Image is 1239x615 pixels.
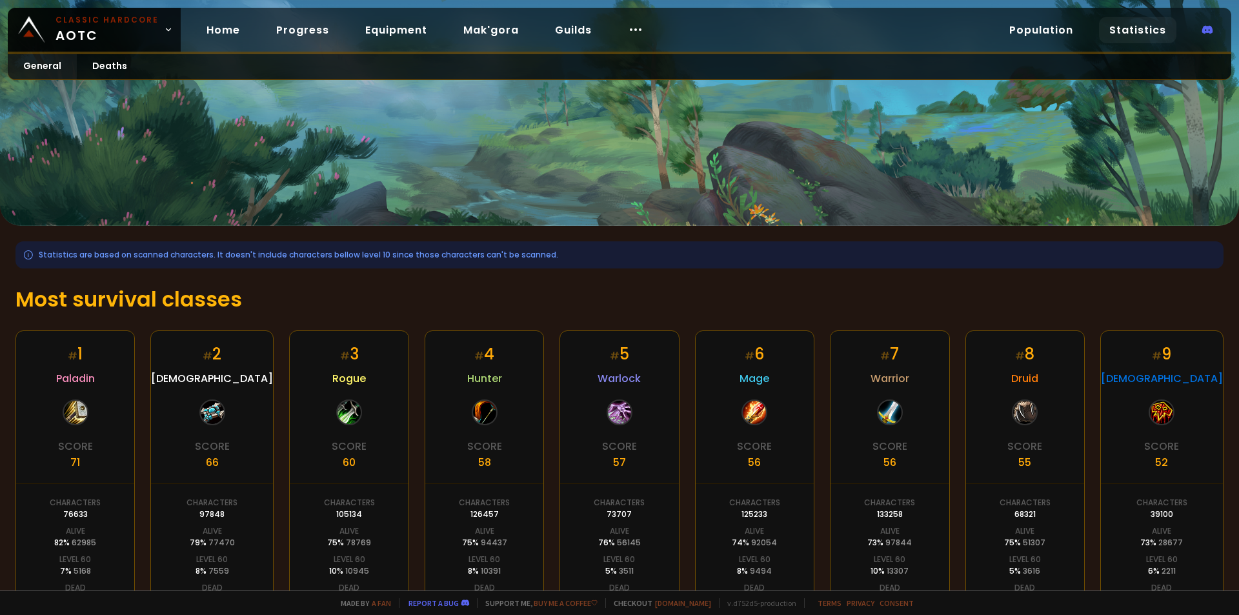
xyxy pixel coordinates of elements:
div: 60 [343,454,356,470]
div: 126457 [470,509,499,520]
span: Support me, [477,598,598,608]
div: 57 [613,454,626,470]
div: Level 60 [874,554,905,565]
a: Classic HardcoreAOTC [8,8,181,52]
small: Classic Hardcore [55,14,159,26]
div: Characters [186,497,237,509]
div: Alive [475,525,494,537]
span: 94437 [481,537,507,548]
div: Score [467,438,502,454]
span: 3616 [1023,565,1040,576]
div: Score [1007,438,1042,454]
a: Deaths [77,54,143,79]
div: 79 % [190,537,235,549]
span: 77470 [208,537,235,548]
div: 7 [880,343,899,365]
div: 56 [883,454,896,470]
div: 8 % [737,565,772,577]
div: Alive [880,525,900,537]
div: Dead [339,582,359,594]
span: 78769 [346,537,371,548]
small: # [340,348,350,363]
div: 76633 [63,509,88,520]
a: Buy me a coffee [534,598,598,608]
div: Alive [66,525,85,537]
span: 13307 [887,565,909,576]
div: Score [602,438,637,454]
span: 5168 [74,565,91,576]
a: Privacy [847,598,874,608]
div: Characters [1000,497,1051,509]
div: Alive [610,525,629,537]
div: 10 % [329,565,369,577]
span: Paladin [56,370,95,387]
span: AOTC [55,14,159,45]
div: 73 % [1140,537,1183,549]
span: 3511 [619,565,634,576]
div: 7 % [60,565,91,577]
div: 8 % [468,565,501,577]
a: Terms [818,598,841,608]
div: Alive [203,525,222,537]
small: # [68,348,77,363]
div: Dead [202,582,223,594]
div: Level 60 [196,554,228,565]
div: 133258 [877,509,903,520]
div: 8 [1015,343,1034,365]
div: Characters [459,497,510,509]
span: 56145 [617,537,641,548]
span: 97844 [885,537,912,548]
a: Equipment [355,17,438,43]
div: 9 [1152,343,1171,365]
a: Statistics [1099,17,1176,43]
small: # [1152,348,1162,363]
div: 66 [206,454,219,470]
div: Statistics are based on scanned characters. It doesn't include characters bellow level 10 since t... [15,241,1224,268]
a: General [8,54,77,79]
div: Dead [744,582,765,594]
div: Level 60 [59,554,91,565]
div: Level 60 [1009,554,1041,565]
div: 4 [474,343,494,365]
div: Alive [1015,525,1034,537]
div: 71 [70,454,80,470]
div: Dead [1151,582,1172,594]
div: 75 % [327,537,371,549]
div: Level 60 [468,554,500,565]
a: Consent [880,598,914,608]
div: 10 % [871,565,909,577]
div: Characters [864,497,915,509]
div: 58 [478,454,491,470]
a: Report a bug [408,598,459,608]
div: 55 [1018,454,1031,470]
a: a fan [372,598,391,608]
div: Alive [339,525,359,537]
div: 8 % [196,565,229,577]
div: 52 [1155,454,1168,470]
div: 3 [340,343,359,365]
span: 62985 [72,537,96,548]
span: 2211 [1162,565,1176,576]
span: [DEMOGRAPHIC_DATA] [151,370,273,387]
small: # [745,348,754,363]
a: Home [196,17,250,43]
div: Alive [1152,525,1171,537]
h1: Most survival classes [15,284,1224,315]
div: Score [737,438,772,454]
span: 7559 [208,565,229,576]
div: Dead [1014,582,1035,594]
div: 73707 [607,509,632,520]
span: 51307 [1023,537,1045,548]
div: 75 % [1004,537,1045,549]
span: 10391 [481,565,501,576]
span: [DEMOGRAPHIC_DATA] [1101,370,1223,387]
div: Level 60 [739,554,771,565]
div: Characters [50,497,101,509]
div: Dead [609,582,630,594]
div: 82 % [54,537,96,549]
span: Warlock [598,370,641,387]
div: Characters [324,497,375,509]
small: # [610,348,619,363]
a: Progress [266,17,339,43]
div: 5 % [605,565,634,577]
